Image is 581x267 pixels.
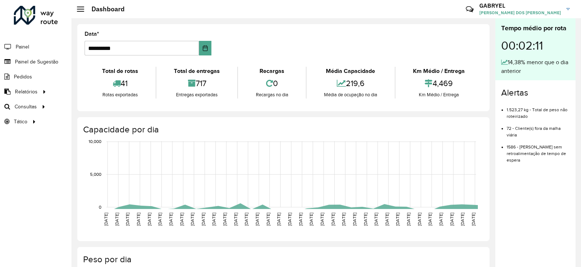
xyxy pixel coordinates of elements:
text: [DATE] [428,213,432,226]
text: [DATE] [157,213,162,226]
label: Data [85,30,99,38]
text: [DATE] [460,213,465,226]
div: Recargas [240,67,304,76]
text: [DATE] [266,213,270,226]
div: Total de rotas [86,67,154,76]
li: 1586 - [PERSON_NAME] sem retroalimentação de tempo de espera [507,138,570,163]
span: Tático [14,118,27,125]
text: [DATE] [298,213,303,226]
li: 1.523,27 kg - Total de peso não roteirizado [507,101,570,120]
span: Painel de Sugestão [15,58,58,66]
h3: GABRYEL [479,2,561,9]
text: [DATE] [417,213,422,226]
text: 0 [99,205,101,209]
h4: Peso por dia [83,254,482,265]
text: [DATE] [287,213,292,226]
div: Km Médio / Entrega [397,91,480,98]
text: [DATE] [449,213,454,226]
text: [DATE] [114,213,119,226]
text: [DATE] [211,213,216,226]
text: [DATE] [244,213,249,226]
text: [DATE] [222,213,227,226]
div: Total de entregas [158,67,235,76]
text: [DATE] [147,213,152,226]
text: [DATE] [395,213,400,226]
span: Pedidos [14,73,32,81]
div: Recargas no dia [240,91,304,98]
text: [DATE] [320,213,324,226]
text: [DATE] [190,213,195,226]
div: Média Capacidade [308,67,393,76]
text: [DATE] [201,213,206,226]
div: 41 [86,76,154,91]
div: 219,6 [308,76,393,91]
div: 14,38% menor que o dia anterior [501,58,570,76]
text: [DATE] [406,213,411,226]
text: [DATE] [374,213,378,226]
div: 0 [240,76,304,91]
span: [PERSON_NAME] DOS [PERSON_NAME] [479,9,561,16]
text: [DATE] [352,213,357,226]
div: 4,469 [397,76,480,91]
div: Entregas exportadas [158,91,235,98]
h4: Alertas [501,88,570,98]
span: Consultas [15,103,37,111]
text: [DATE] [331,213,335,226]
text: 10,000 [89,139,101,144]
text: [DATE] [276,213,281,226]
li: 72 - Cliente(s) fora da malha viária [507,120,570,138]
div: 717 [158,76,235,91]
div: Média de ocupação no dia [308,91,393,98]
div: 00:02:11 [501,33,570,58]
button: Choose Date [199,41,211,55]
text: [DATE] [309,213,313,226]
text: [DATE] [363,213,368,226]
div: Km Médio / Entrega [397,67,480,76]
a: Contato Rápido [462,1,477,17]
div: Tempo médio por rota [501,23,570,33]
span: Painel [16,43,29,51]
text: [DATE] [471,213,476,226]
text: [DATE] [136,213,141,226]
h4: Capacidade por dia [83,124,482,135]
text: [DATE] [125,213,130,226]
h2: Dashboard [84,5,125,13]
text: [DATE] [341,213,346,226]
text: [DATE] [385,213,389,226]
text: 5,000 [90,172,101,177]
text: [DATE] [179,213,184,226]
div: Rotas exportadas [86,91,154,98]
text: [DATE] [255,213,260,226]
text: [DATE] [438,213,443,226]
text: [DATE] [233,213,238,226]
text: [DATE] [168,213,173,226]
text: [DATE] [104,213,108,226]
span: Relatórios [15,88,38,96]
